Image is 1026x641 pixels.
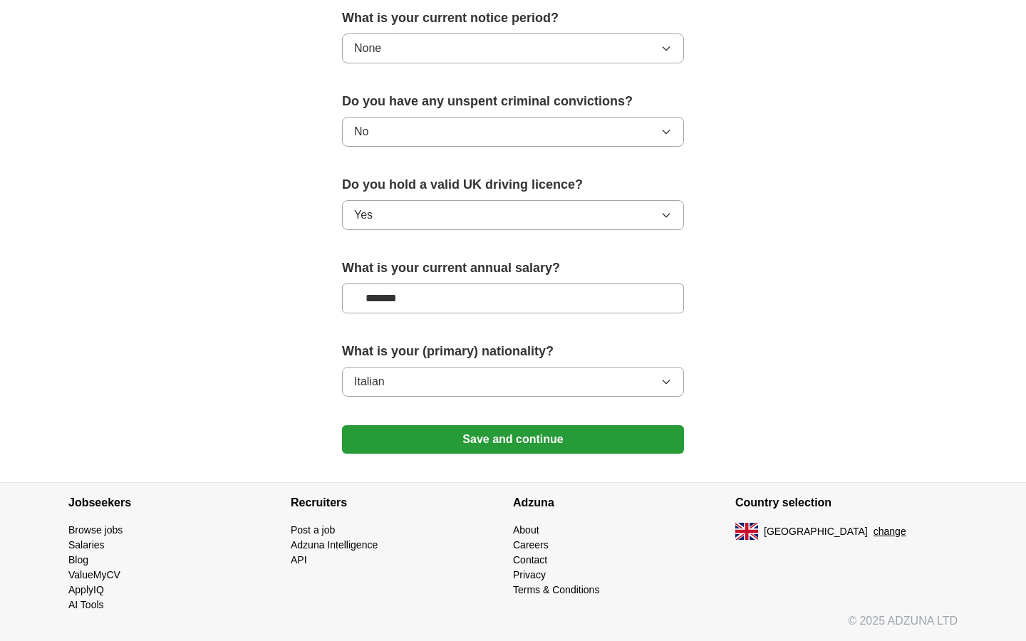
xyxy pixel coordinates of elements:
[68,539,105,551] a: Salaries
[68,584,104,595] a: ApplyIQ
[291,524,335,536] a: Post a job
[68,524,123,536] a: Browse jobs
[764,524,868,539] span: [GEOGRAPHIC_DATA]
[342,9,684,28] label: What is your current notice period?
[513,554,547,566] a: Contact
[342,33,684,63] button: None
[68,569,120,580] a: ValueMyCV
[513,584,599,595] a: Terms & Conditions
[342,367,684,397] button: Italian
[342,117,684,147] button: No
[342,425,684,454] button: Save and continue
[354,40,381,57] span: None
[342,259,684,278] label: What is your current annual salary?
[57,613,969,641] div: © 2025 ADZUNA LTD
[342,342,684,361] label: What is your (primary) nationality?
[291,554,307,566] a: API
[354,207,373,224] span: Yes
[513,539,549,551] a: Careers
[342,200,684,230] button: Yes
[342,175,684,194] label: Do you hold a valid UK driving licence?
[513,569,546,580] a: Privacy
[354,373,385,390] span: Italian
[735,523,758,540] img: UK flag
[735,483,958,523] h4: Country selection
[513,524,539,536] a: About
[68,599,104,610] a: AI Tools
[874,524,906,539] button: change
[342,92,684,111] label: Do you have any unspent criminal convictions?
[291,539,378,551] a: Adzuna Intelligence
[354,123,368,140] span: No
[68,554,88,566] a: Blog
